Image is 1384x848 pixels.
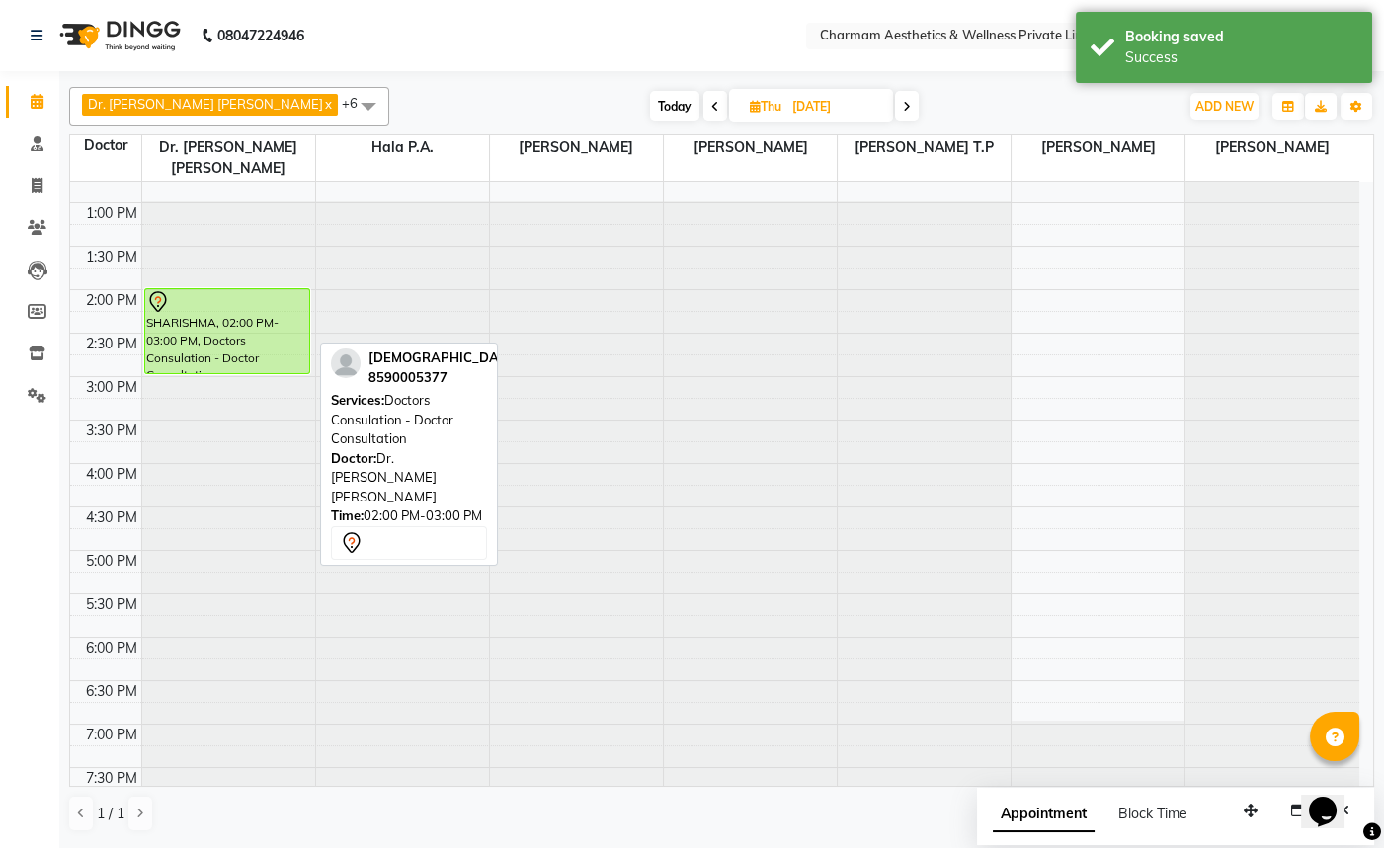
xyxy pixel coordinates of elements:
[82,377,141,398] div: 3:00 PM
[82,551,141,572] div: 5:00 PM
[82,594,141,615] div: 5:30 PM
[331,507,364,523] span: Time:
[217,8,304,63] b: 08047224946
[82,768,141,789] div: 7:30 PM
[745,99,786,114] span: Thu
[1185,135,1359,160] span: [PERSON_NAME]
[838,135,1011,160] span: [PERSON_NAME] T.P
[82,464,141,485] div: 4:00 PM
[1118,805,1187,822] span: Block Time
[82,725,141,745] div: 7:00 PM
[650,91,699,121] span: Today
[145,289,310,373] div: SHARISHMA, 02:00 PM-03:00 PM, Doctors Consulation - Doctor Consultation
[82,507,141,528] div: 4:30 PM
[331,348,361,378] img: profile
[316,135,489,160] span: Hala P.A.
[664,135,837,160] span: [PERSON_NAME]
[490,135,663,160] span: [PERSON_NAME]
[331,392,453,446] span: Doctors Consulation - Doctor Consultation
[1125,27,1357,47] div: Booking saved
[1012,135,1184,160] span: [PERSON_NAME]
[1195,99,1254,114] span: ADD NEW
[331,392,384,408] span: Services:
[1125,47,1357,68] div: Success
[331,506,487,526] div: 02:00 PM-03:00 PM
[368,349,520,365] span: [DEMOGRAPHIC_DATA]
[82,247,141,268] div: 1:30 PM
[142,135,315,181] span: Dr. [PERSON_NAME] [PERSON_NAME]
[70,135,141,156] div: Doctor
[82,203,141,224] div: 1:00 PM
[50,8,186,63] img: logo
[88,96,323,112] span: Dr. [PERSON_NAME] [PERSON_NAME]
[786,92,885,121] input: 2025-09-04
[331,449,487,507] div: Dr. [PERSON_NAME] [PERSON_NAME]
[1301,769,1364,828] iframe: chat widget
[323,96,332,112] a: x
[82,334,141,354] div: 2:30 PM
[331,450,376,466] span: Doctor:
[97,804,124,824] span: 1 / 1
[82,638,141,658] div: 6:00 PM
[82,421,141,441] div: 3:30 PM
[82,681,141,702] div: 6:30 PM
[82,290,141,311] div: 2:00 PM
[368,368,520,388] div: 8590005377
[1190,93,1259,120] button: ADD NEW
[342,95,372,111] span: +6
[993,797,1095,832] span: Appointment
